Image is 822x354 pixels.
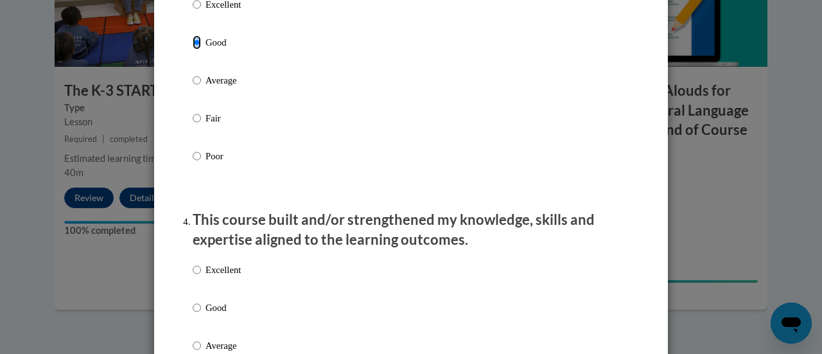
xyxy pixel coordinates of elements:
input: Average [193,339,201,353]
p: Average [205,73,241,87]
p: Fair [205,111,241,125]
input: Excellent [193,263,201,277]
input: Good [193,301,201,315]
input: Good [193,35,201,49]
input: Fair [193,111,201,125]
p: Good [205,35,241,49]
input: Average [193,73,201,87]
p: This course built and/or strengthened my knowledge, skills and expertise aligned to the learning ... [193,210,629,250]
p: Poor [205,149,241,163]
p: Good [205,301,241,315]
p: Excellent [205,263,241,277]
p: Average [205,339,241,353]
input: Poor [193,149,201,163]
